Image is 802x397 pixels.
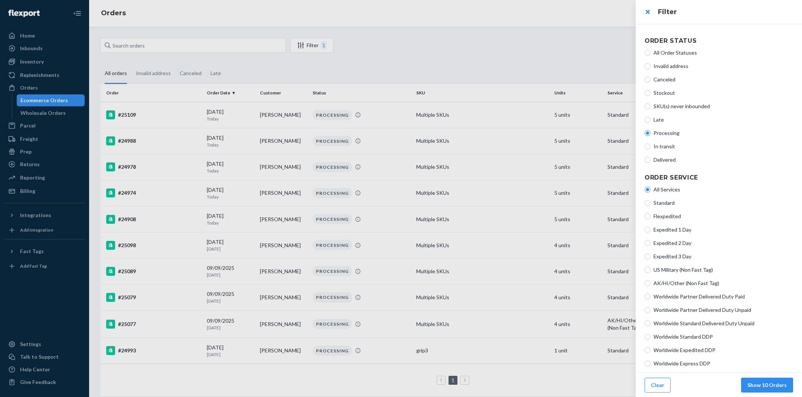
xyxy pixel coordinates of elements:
span: Canceled [653,76,793,83]
button: Clear [645,378,671,393]
span: In transit [653,143,793,150]
input: In transit [645,143,651,149]
input: SKU(s) never inbounded [645,103,651,109]
input: AK/HI/Other (Non Fast Tag) [645,280,651,286]
span: US Military (Non Fast Tag) [653,266,793,274]
span: SKU(s) never inbounded [653,103,793,110]
input: Expedited 1 Day [645,227,651,233]
h4: Order Service [645,173,793,182]
button: close [640,4,655,19]
span: Invalid address [653,62,793,70]
span: Expedited 3 Day [653,253,793,260]
input: Expedited 3 Day [645,254,651,259]
button: Show 10 Orders [741,378,793,393]
input: Worldwide Standard DDP [645,334,651,340]
span: Expedited 1 Day [653,226,793,233]
input: Invalid address [645,63,651,69]
span: All Order Statuses [653,49,793,57]
span: AK/HI/Other (Non Fast Tag) [653,280,793,287]
span: All Services [653,186,793,193]
input: Worldwide Partner Delivered Duty Unpaid [645,307,651,313]
span: Delivered [653,156,793,164]
h3: Filter [658,7,793,17]
input: All Services [645,187,651,193]
input: Worldwide Express DDP [645,361,651,367]
input: Late [645,117,651,123]
span: Worldwide Expedited DDP [653,346,793,354]
input: Expedited 2 Day [645,240,651,246]
input: Canceled [645,77,651,83]
span: Late [653,116,793,123]
span: Worldwide Partner Delivered Duty Unpaid [653,306,793,314]
input: Standard [645,200,651,206]
input: US Military (Non Fast Tag) [645,267,651,273]
span: Expedited 2 Day [653,239,793,247]
input: All Order Statuses [645,50,651,56]
span: Standard [653,199,793,207]
span: Worldwide Standard DDP [653,333,793,340]
input: Flexpedited [645,213,651,219]
span: Worldwide Standard Delivered Duty Unpaid [653,320,793,327]
input: Worldwide Partner Delivered Duty Paid [645,294,651,300]
input: Delivered [645,157,651,163]
input: Stockout [645,90,651,96]
span: Worldwide Partner Delivered Duty Paid [653,293,793,300]
input: Processing [645,130,651,136]
span: Flexpedited [653,213,793,220]
h4: Order Status [645,36,793,45]
span: Stockout [653,89,793,97]
input: Worldwide Standard Delivered Duty Unpaid [645,320,651,326]
span: Worldwide Express DDP [653,360,793,367]
input: Worldwide Expedited DDP [645,347,651,353]
span: Processing [653,129,793,137]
